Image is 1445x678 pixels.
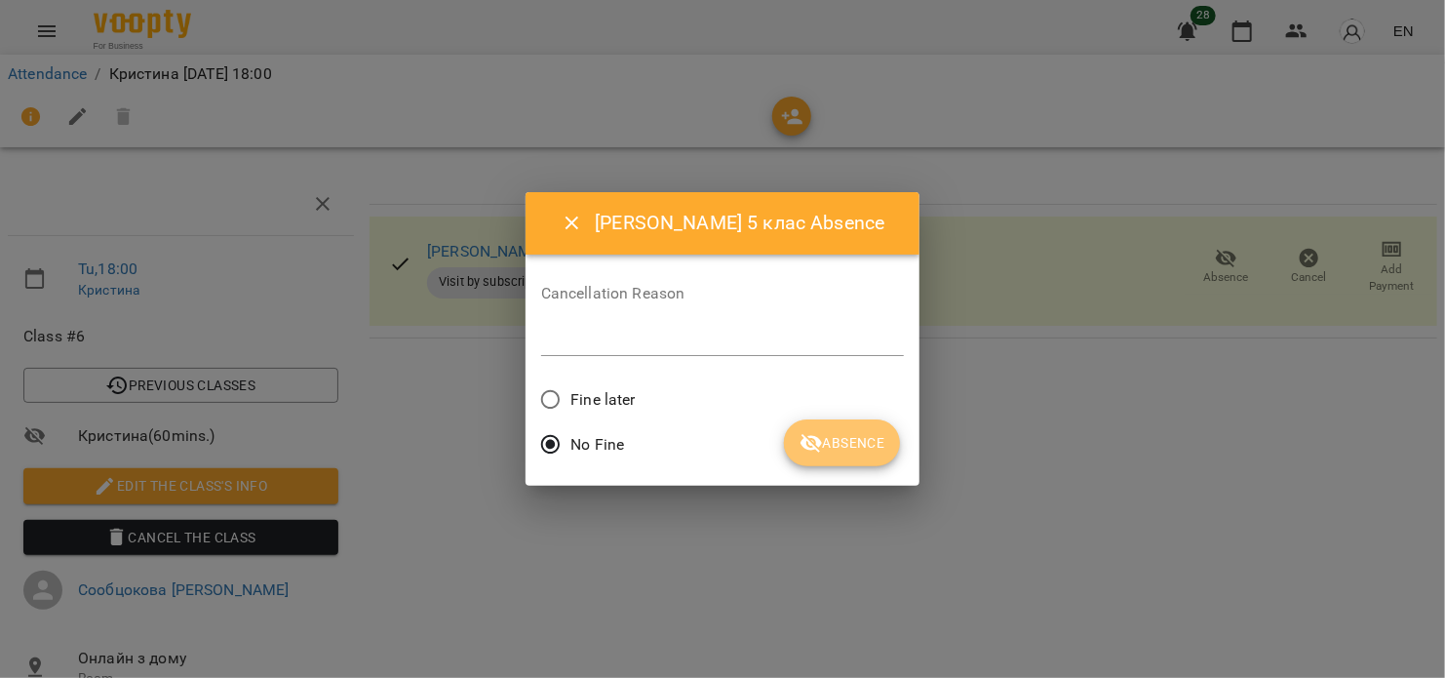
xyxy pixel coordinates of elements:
[784,419,900,466] button: Absence
[541,286,905,301] label: Cancellation Reason
[570,433,624,457] span: No Fine
[595,208,896,238] h6: [PERSON_NAME] 5 клас Absence
[800,431,884,455] span: Absence
[549,200,596,247] button: Close
[570,388,635,412] span: Fine later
